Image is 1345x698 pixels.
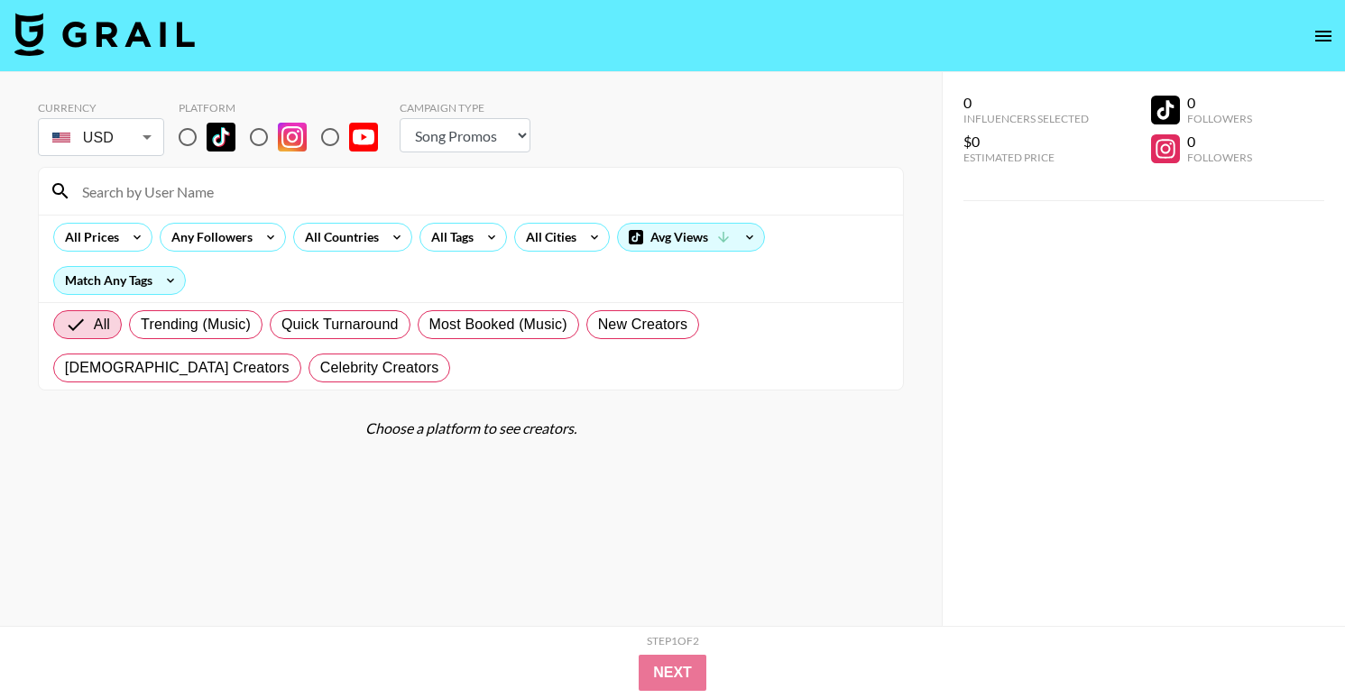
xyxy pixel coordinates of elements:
[963,133,1089,151] div: $0
[38,419,904,437] div: Choose a platform to see creators.
[71,177,892,206] input: Search by User Name
[429,314,567,335] span: Most Booked (Music)
[294,224,382,251] div: All Countries
[639,655,706,691] button: Next
[38,101,164,115] div: Currency
[1255,608,1323,676] iframe: Drift Widget Chat Controller
[647,634,699,647] div: Step 1 of 2
[349,123,378,152] img: YouTube
[618,224,764,251] div: Avg Views
[1187,133,1252,151] div: 0
[1187,112,1252,125] div: Followers
[161,224,256,251] div: Any Followers
[179,101,392,115] div: Platform
[320,357,439,379] span: Celebrity Creators
[278,123,307,152] img: Instagram
[515,224,580,251] div: All Cities
[1305,18,1341,54] button: open drawer
[65,357,290,379] span: [DEMOGRAPHIC_DATA] Creators
[963,94,1089,112] div: 0
[963,151,1089,164] div: Estimated Price
[420,224,477,251] div: All Tags
[1187,94,1252,112] div: 0
[598,314,688,335] span: New Creators
[281,314,399,335] span: Quick Turnaround
[94,314,110,335] span: All
[963,112,1089,125] div: Influencers Selected
[1187,151,1252,164] div: Followers
[207,123,235,152] img: TikTok
[41,122,161,153] div: USD
[14,13,195,56] img: Grail Talent
[400,101,530,115] div: Campaign Type
[54,267,185,294] div: Match Any Tags
[141,314,251,335] span: Trending (Music)
[54,224,123,251] div: All Prices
